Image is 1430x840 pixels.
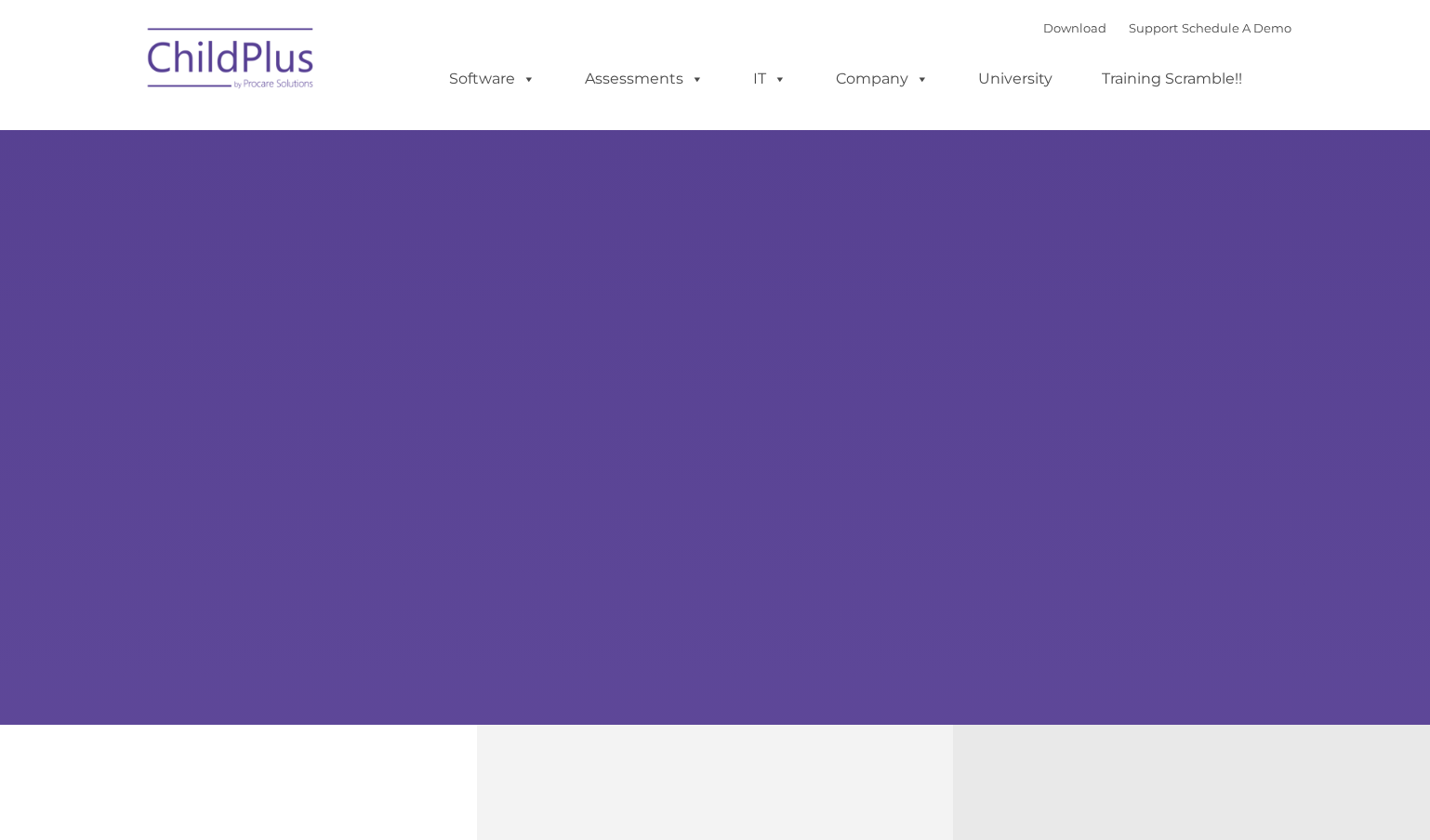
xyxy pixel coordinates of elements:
[1043,20,1106,35] a: Download
[735,60,805,98] a: IT
[1182,20,1291,35] a: Schedule A Demo
[817,60,947,98] a: Company
[430,60,554,98] a: Software
[1083,60,1261,98] a: Training Scramble!!
[139,15,324,108] img: ChildPlus by Procare Solutions
[1129,20,1178,35] a: Support
[1043,20,1291,35] font: |
[960,60,1071,98] a: University
[566,60,722,98] a: Assessments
